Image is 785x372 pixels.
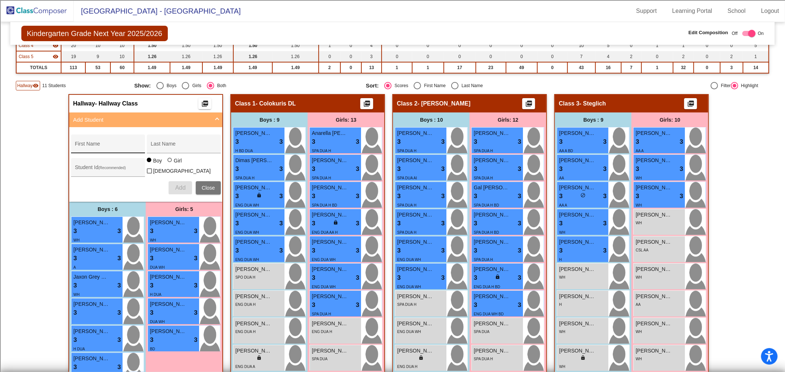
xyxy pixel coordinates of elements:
span: [PERSON_NAME] [PERSON_NAME] [636,129,672,137]
span: 3 [603,164,607,174]
span: 3 [397,164,400,174]
td: 0 [537,40,567,51]
span: On [758,30,764,37]
span: [PERSON_NAME] [PERSON_NAME] [397,129,434,137]
td: 0 [319,51,340,62]
span: - Hallway Class [95,100,138,107]
div: Boys : 9 [555,112,632,127]
td: 19 [61,51,85,62]
span: 11 Students [42,82,66,89]
span: [PERSON_NAME] [PERSON_NAME] [235,238,272,246]
span: - Colokuris DL [256,100,296,107]
span: [PERSON_NAME] [PERSON_NAME] [636,157,672,164]
span: 3 [279,137,283,147]
span: Off [732,30,738,37]
span: ENG DUA AA H [312,230,337,235]
div: New source [3,203,782,209]
span: 3 [235,164,238,174]
button: Print Students Details [198,98,211,109]
td: 3 [720,62,743,73]
span: SPA DUA AI [397,176,417,180]
div: Newspaper [3,109,782,115]
span: Edit Composition [689,29,728,36]
span: SPA DUA H BD [312,203,337,207]
span: 3 [117,254,121,263]
span: [PERSON_NAME] [PERSON_NAME] [73,219,110,226]
span: 3 [474,246,477,255]
td: 1.50 [134,40,170,51]
span: 3 [397,137,400,147]
span: Class 3 [559,100,579,107]
span: Hallway [17,82,33,89]
span: Show: [134,82,151,89]
span: AA A BD [559,149,573,153]
td: 0 [340,40,361,51]
td: 1.49 [202,62,233,73]
td: 1.26 [272,51,319,62]
input: Search sources [3,242,68,250]
span: [DEMOGRAPHIC_DATA] [153,167,211,175]
mat-icon: visibility [53,43,59,49]
div: Highlight [738,82,759,89]
td: 20 [61,40,85,51]
span: AA [559,176,564,180]
div: Home [3,183,782,189]
span: 3 [397,192,400,201]
button: Print Students Details [360,98,373,109]
span: 3 [312,164,315,174]
td: 0 [537,62,567,73]
span: Gal [PERSON_NAME] [474,184,510,192]
span: SPA DUA H BD [474,203,499,207]
td: 10 [567,40,595,51]
td: 0 [694,40,720,51]
mat-icon: picture_as_pdf [524,100,533,110]
div: This outline has no content. Would you like to delete it? [3,156,782,163]
span: Class 1 [235,100,255,107]
span: 3 [73,226,77,236]
mat-icon: picture_as_pdf [363,100,371,110]
span: 3 [603,192,607,201]
span: 3 [518,192,521,201]
mat-icon: picture_as_pdf [686,100,695,110]
span: WH [73,238,79,242]
td: 3 [361,51,382,62]
div: SAVE AND GO HOME [3,163,782,169]
span: Class 2 [397,100,417,107]
td: 32 [673,62,694,73]
span: 3 [474,192,477,201]
td: 1.26 [233,51,272,62]
span: 3 [603,246,607,255]
span: Class 5 [19,53,33,60]
span: [PERSON_NAME] [474,238,510,246]
td: 4 [361,40,382,51]
span: SPA DUA H BD [474,230,499,235]
span: SPA DUA H [312,176,331,180]
span: 3 [194,226,197,236]
span: CSL AA [636,248,648,252]
div: Delete [3,56,782,62]
button: Add [169,181,192,194]
div: Move to ... [3,176,782,183]
span: SPA DUA H [235,176,254,180]
span: [PERSON_NAME] [150,219,187,226]
span: SPA DUA H [474,149,493,153]
span: 3 [235,246,238,255]
span: 3 [356,164,359,174]
span: 3 [559,219,562,228]
td: 0 [412,40,444,51]
span: 3 [279,192,283,201]
div: SAVE [3,209,782,216]
div: Print [3,76,782,82]
td: 0 [641,51,673,62]
td: 5 [743,40,769,51]
span: 3 [312,246,315,255]
div: MORE [3,236,782,242]
span: SPA DUA H [397,149,416,153]
td: 10 [110,40,134,51]
td: 0 [444,51,476,62]
span: SPA DUA H [312,149,331,153]
div: ??? [3,150,782,156]
td: 1 [382,62,412,73]
span: ENG DUA WH [235,203,259,207]
div: Journal [3,96,782,102]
